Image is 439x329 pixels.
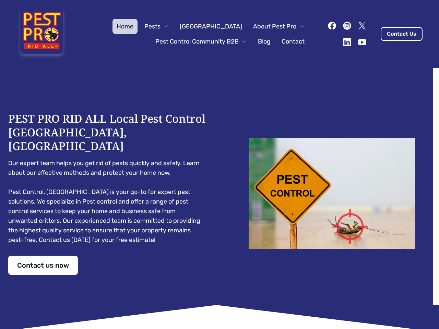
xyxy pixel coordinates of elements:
img: Dead cockroach on floor with caution sign pest control [233,138,431,249]
h1: PEST PRO RID ALL Local Pest Control [GEOGRAPHIC_DATA], [GEOGRAPHIC_DATA] [8,112,206,153]
button: About Pest Pro [249,19,309,34]
a: Blog [254,34,275,49]
span: About Pest Pro [253,22,296,31]
span: Pest Control Community B2B [155,37,239,46]
button: Pest Control Community B2B [151,34,251,49]
a: Home [112,19,138,34]
a: Contact Us [381,27,423,41]
img: Pest Pro Rid All [16,8,67,60]
button: Pests [140,19,173,34]
a: [GEOGRAPHIC_DATA] [176,19,246,34]
a: Contact [277,34,309,49]
pre: Our expert team helps you get rid of pests quickly and safely. Learn about our effective methods ... [8,158,206,245]
span: Pests [144,22,161,31]
a: Contact us now [8,256,78,275]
